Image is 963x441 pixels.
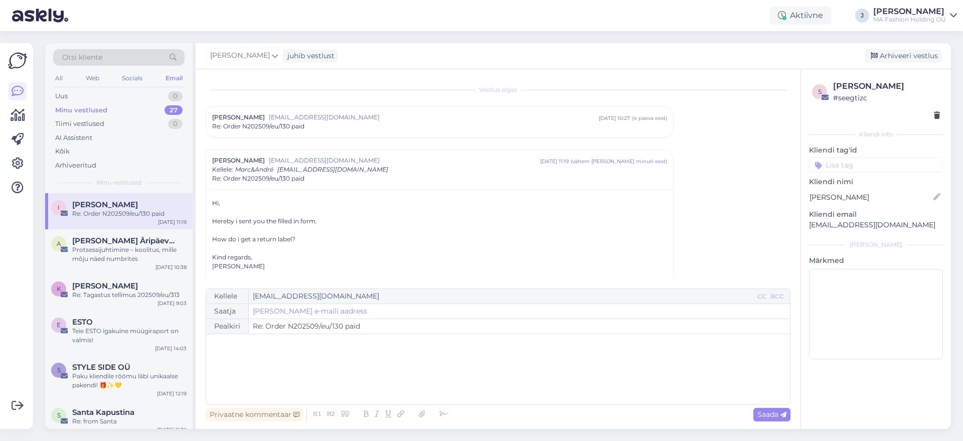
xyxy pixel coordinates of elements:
[72,417,187,426] div: Re: from Santa
[818,88,822,95] span: s
[809,145,943,156] p: Kliendi tag'id
[809,130,943,139] div: Kliendi info
[8,51,27,70] img: Askly Logo
[84,72,101,85] div: Web
[165,105,183,115] div: 27
[249,319,790,334] input: Write subject here...
[72,245,187,263] div: Protsessijuhtimine – koolitus, mille mõju näed numbrites
[855,9,869,23] div: J
[865,49,942,63] div: Arhiveeri vestlus
[72,200,138,209] span: iliana stoeva
[55,105,107,115] div: Minu vestlused
[269,156,540,165] span: [EMAIL_ADDRESS][DOMAIN_NAME]
[55,161,96,171] div: Arhiveeritud
[212,113,265,122] span: [PERSON_NAME]
[212,166,233,173] span: Kellele :
[57,321,61,329] span: E
[168,91,183,101] div: 0
[206,319,249,334] div: Pealkiri
[120,72,144,85] div: Socials
[212,122,304,131] span: Re: Order N202509/eu/130 paid
[72,327,187,345] div: Teie ESTO igakuine müügiraport on valmis!
[62,52,102,63] span: Otsi kliente
[55,146,70,157] div: Kõik
[72,318,93,327] span: ESTO
[757,410,786,419] span: Saada
[155,263,187,271] div: [DATE] 10:38
[58,204,60,211] span: i
[55,119,104,129] div: Tiimi vestlused
[833,80,940,92] div: [PERSON_NAME]
[810,192,931,203] input: Lisa nimi
[72,236,177,245] span: Anette-Viktoria Äripäeva Koolitustest
[157,390,187,397] div: [DATE] 12:19
[72,281,138,290] span: Kersti K
[206,85,790,94] div: Vestlus algas
[809,177,943,187] p: Kliendi nimi
[55,91,68,101] div: Uus
[770,7,831,25] div: Aktiivne
[277,166,388,173] span: [EMAIL_ADDRESS][DOMAIN_NAME]
[72,408,134,417] span: Santa Kapustina
[96,178,141,187] span: Minu vestlused
[164,72,185,85] div: Email
[57,411,61,419] span: S
[212,174,304,183] span: Re: Order N202509/eu/130 paid
[57,285,61,292] span: K
[571,158,667,165] div: ( vähem [PERSON_NAME] minuti eest )
[768,292,786,301] div: BCC
[599,114,630,122] div: [DATE] 10:27
[873,16,946,24] div: MA Fashion Holding OÜ
[210,50,270,61] span: [PERSON_NAME]
[809,220,943,230] p: [EMAIL_ADDRESS][DOMAIN_NAME]
[53,72,65,85] div: All
[809,255,943,266] p: Märkmed
[235,166,273,173] span: Marc&André
[168,119,183,129] div: 0
[212,253,667,262] div: Kind regards,
[833,92,940,103] div: # seegtizc
[206,408,303,421] div: Privaatne kommentaar
[212,217,667,226] div: Hereby i sent you the filled in form.
[809,240,943,249] div: [PERSON_NAME]
[212,235,667,244] div: How do i get a return label?
[253,306,367,317] a: [PERSON_NAME] e-maili aadress
[157,426,187,433] div: [DATE] 11:32
[540,158,569,165] div: [DATE] 11:19
[283,51,335,61] div: juhib vestlust
[55,133,92,143] div: AI Assistent
[809,209,943,220] p: Kliendi email
[206,289,249,304] div: Kellele
[158,218,187,226] div: [DATE] 11:19
[755,292,768,301] div: CC
[873,8,946,16] div: [PERSON_NAME]
[269,113,599,122] span: [EMAIL_ADDRESS][DOMAIN_NAME]
[72,209,187,218] div: Re: Order N202509/eu/130 paid
[809,158,943,173] input: Lisa tag
[249,289,755,304] input: Recepient...
[206,304,249,319] div: Saatja
[632,114,667,122] div: ( 4 päeva eest )
[72,372,187,390] div: Paku kliendile rõõmu läbi unikaalse pakendi! 🎁✨💛
[72,290,187,300] div: Re: Tagastus tellimus 202509/eu/313
[57,366,61,374] span: S
[157,300,187,307] div: [DATE] 9:03
[873,8,957,24] a: [PERSON_NAME]MA Fashion Holding OÜ
[57,240,61,247] span: A
[72,363,130,372] span: STYLE SIDE OÜ
[155,345,187,352] div: [DATE] 14:03
[212,156,265,165] span: [PERSON_NAME]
